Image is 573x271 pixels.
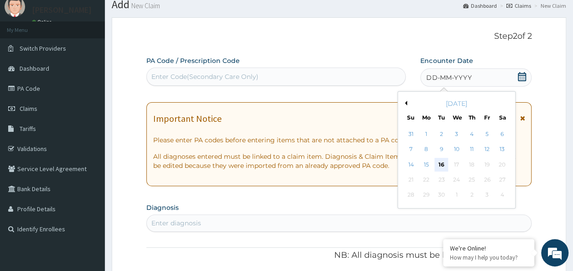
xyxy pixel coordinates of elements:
div: Choose Sunday, August 31st, 2025 [404,127,418,141]
div: Not available Saturday, October 4th, 2025 [496,188,509,202]
div: Choose Thursday, September 4th, 2025 [465,127,479,141]
a: Claims [506,2,531,10]
div: Choose Friday, September 5th, 2025 [480,127,494,141]
div: Not available Sunday, September 28th, 2025 [404,188,418,202]
span: Switch Providers [20,44,66,52]
div: Not available Tuesday, September 30th, 2025 [435,188,449,202]
button: Previous Month [403,101,407,105]
div: Choose Monday, September 8th, 2025 [419,143,433,156]
span: Dashboard [20,64,49,73]
div: Choose Wednesday, September 10th, 2025 [450,143,464,156]
p: Please enter PA codes before entering items that are not attached to a PA code [153,135,525,145]
div: Choose Tuesday, September 2nd, 2025 [435,127,449,141]
div: Not available Monday, September 22nd, 2025 [419,173,433,187]
div: Not available Thursday, September 25th, 2025 [465,173,479,187]
h1: Important Notice [153,114,222,124]
div: Th [468,114,476,121]
div: Not available Wednesday, October 1st, 2025 [450,188,464,202]
div: Tu [438,114,445,121]
div: We [453,114,460,121]
div: Not available Monday, September 29th, 2025 [419,188,433,202]
div: Not available Saturday, September 27th, 2025 [496,173,509,187]
div: We're Online! [450,244,527,252]
div: Not available Sunday, September 21st, 2025 [404,173,418,187]
div: Not available Tuesday, September 23rd, 2025 [435,173,449,187]
img: d_794563401_company_1708531726252_794563401 [17,46,37,68]
label: Encounter Date [420,56,473,65]
div: Minimize live chat window [150,5,171,26]
div: Not available Thursday, October 2nd, 2025 [465,188,479,202]
div: Not available Wednesday, September 17th, 2025 [450,158,464,172]
div: Choose Monday, September 1st, 2025 [419,127,433,141]
div: Choose Thursday, September 11th, 2025 [465,143,479,156]
span: We're online! [53,79,126,171]
div: month 2025-09 [403,127,510,203]
div: Su [407,114,415,121]
div: Fr [483,114,491,121]
div: Mo [422,114,430,121]
div: Enter diagnosis [151,219,201,228]
div: Choose Tuesday, September 9th, 2025 [435,143,449,156]
div: Not available Friday, September 19th, 2025 [480,158,494,172]
div: Choose Saturday, September 13th, 2025 [496,143,509,156]
div: Choose Monday, September 15th, 2025 [419,158,433,172]
p: [PERSON_NAME] [32,6,92,14]
div: Choose Saturday, September 6th, 2025 [496,127,509,141]
p: Step 2 of 2 [146,31,532,42]
div: Not available Saturday, September 20th, 2025 [496,158,509,172]
small: New Claim [129,2,160,9]
div: [DATE] [402,99,511,108]
div: Not available Thursday, September 18th, 2025 [465,158,479,172]
div: Not available Friday, October 3rd, 2025 [480,188,494,202]
p: How may I help you today? [450,254,527,261]
div: Choose Wednesday, September 3rd, 2025 [450,127,464,141]
div: Choose Tuesday, September 16th, 2025 [435,158,449,172]
div: Not available Wednesday, September 24th, 2025 [450,173,464,187]
div: Enter Code(Secondary Care Only) [151,72,258,81]
p: NB: All diagnosis must be linked to a claim item [146,250,532,261]
label: PA Code / Prescription Code [146,56,240,65]
p: All diagnoses entered must be linked to a claim item. Diagnosis & Claim Items that are visible bu... [153,152,525,170]
div: Choose Sunday, September 7th, 2025 [404,143,418,156]
a: Online [32,19,54,25]
div: Sa [499,114,506,121]
div: Not available Friday, September 26th, 2025 [480,173,494,187]
div: Choose Sunday, September 14th, 2025 [404,158,418,172]
a: Dashboard [463,2,497,10]
div: Chat with us now [47,51,153,63]
span: Tariffs [20,125,36,133]
textarea: Type your message and hit 'Enter' [5,177,174,209]
label: Diagnosis [146,203,179,212]
li: New Claim [532,2,566,10]
div: Choose Friday, September 12th, 2025 [480,143,494,156]
span: DD-MM-YYYY [426,73,471,82]
span: Claims [20,104,37,113]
